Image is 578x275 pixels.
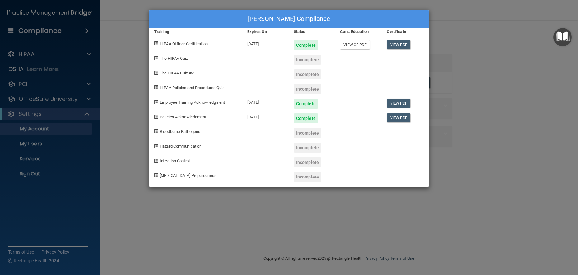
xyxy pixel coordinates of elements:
span: The HIPAA Quiz [160,56,188,61]
span: Bloodborne Pathogens [160,129,200,134]
div: Complete [294,99,318,109]
div: Complete [294,40,318,50]
button: Open Resource Center [553,28,572,46]
div: Status [289,28,335,36]
div: [DATE] [243,109,289,123]
span: The HIPAA Quiz #2 [160,71,194,75]
span: HIPAA Policies and Procedures Quiz [160,85,224,90]
div: Complete [294,113,318,123]
span: Hazard Communication [160,144,201,149]
a: View PDF [387,40,411,49]
div: Incomplete [294,143,321,153]
div: Incomplete [294,84,321,94]
div: Incomplete [294,172,321,182]
span: Infection Control [160,159,190,163]
span: Employee Training Acknowledgment [160,100,225,105]
div: Certificate [382,28,429,36]
span: HIPAA Officer Certification [160,41,208,46]
span: Policies Acknowledgment [160,115,206,119]
div: Incomplete [294,128,321,138]
div: Incomplete [294,55,321,65]
div: [PERSON_NAME] Compliance [149,10,429,28]
div: Expires On [243,28,289,36]
div: Training [149,28,243,36]
div: Incomplete [294,157,321,167]
div: [DATE] [243,94,289,109]
div: [DATE] [243,36,289,50]
span: [MEDICAL_DATA] Preparedness [160,173,216,178]
a: View PDF [387,113,411,122]
div: Incomplete [294,69,321,79]
div: Cont. Education [335,28,382,36]
a: View PDF [387,99,411,108]
a: View CE PDF [340,40,370,49]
